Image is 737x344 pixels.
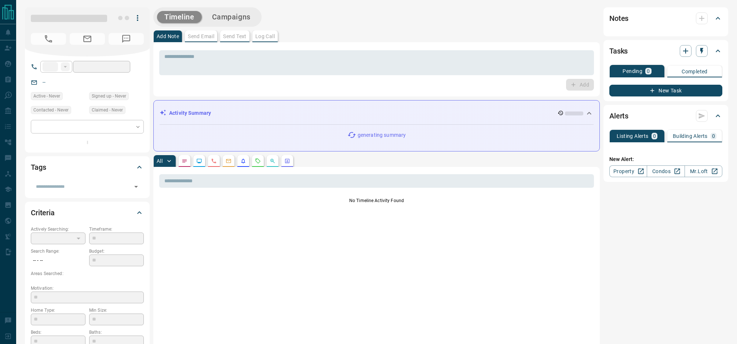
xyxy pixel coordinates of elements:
[92,92,126,100] span: Signed up - Never
[89,248,144,255] p: Budget:
[89,307,144,314] p: Min Size:
[160,106,594,120] div: Activity Summary
[609,155,722,163] p: New Alert:
[31,33,66,45] span: No Number
[31,255,85,267] p: -- - --
[31,226,85,233] p: Actively Searching:
[31,285,144,292] p: Motivation:
[685,165,722,177] a: Mr.Loft
[617,133,649,139] p: Listing Alerts
[609,12,628,24] h2: Notes
[157,11,202,23] button: Timeline
[682,69,708,74] p: Completed
[169,109,211,117] p: Activity Summary
[31,307,85,314] p: Home Type:
[211,158,217,164] svg: Calls
[358,131,406,139] p: generating summary
[647,69,650,74] p: 0
[31,161,46,173] h2: Tags
[609,110,628,122] h2: Alerts
[182,158,187,164] svg: Notes
[70,33,105,45] span: No Email
[31,204,144,222] div: Criteria
[647,165,685,177] a: Condos
[31,158,144,176] div: Tags
[31,270,144,277] p: Areas Searched:
[653,133,656,139] p: 0
[609,42,722,60] div: Tasks
[609,107,722,125] div: Alerts
[226,158,231,164] svg: Emails
[31,248,85,255] p: Search Range:
[196,158,202,164] svg: Lead Browsing Activity
[609,85,722,96] button: New Task
[109,33,144,45] span: No Number
[157,34,179,39] p: Add Note
[157,158,163,164] p: All
[89,226,144,233] p: Timeframe:
[33,106,69,114] span: Contacted - Never
[31,207,55,219] h2: Criteria
[43,79,45,85] a: --
[609,10,722,27] div: Notes
[89,329,144,336] p: Baths:
[255,158,261,164] svg: Requests
[92,106,123,114] span: Claimed - Never
[609,45,628,57] h2: Tasks
[240,158,246,164] svg: Listing Alerts
[131,182,141,192] button: Open
[609,165,647,177] a: Property
[623,69,642,74] p: Pending
[205,11,258,23] button: Campaigns
[270,158,276,164] svg: Opportunities
[673,133,708,139] p: Building Alerts
[159,197,594,204] p: No Timeline Activity Found
[284,158,290,164] svg: Agent Actions
[33,92,60,100] span: Active - Never
[712,133,715,139] p: 0
[31,329,85,336] p: Beds:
